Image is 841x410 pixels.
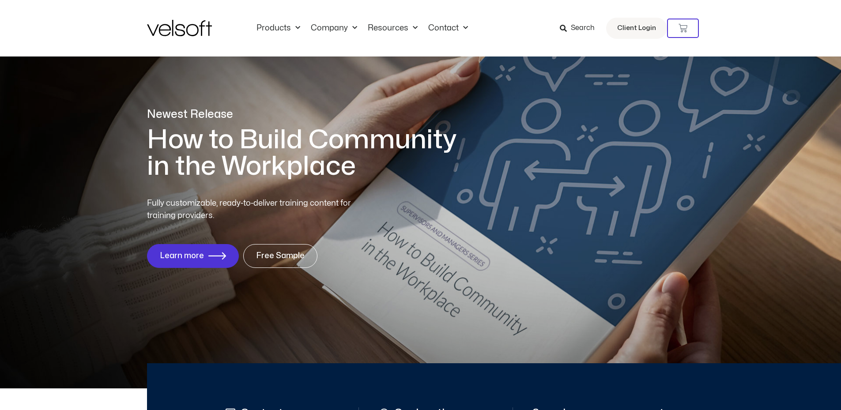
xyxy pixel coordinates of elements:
span: Search [571,23,595,34]
a: Free Sample [243,244,317,268]
span: Free Sample [256,252,305,260]
a: ResourcesMenu Toggle [362,23,423,33]
p: Fully customizable, ready-to-deliver training content for training providers. [147,197,367,222]
a: Client Login [606,18,667,39]
img: Velsoft Training Materials [147,20,212,36]
span: Learn more [160,252,204,260]
a: ProductsMenu Toggle [251,23,305,33]
a: Learn more [147,244,239,268]
a: ContactMenu Toggle [423,23,473,33]
nav: Menu [251,23,473,33]
p: Newest Release [147,107,469,122]
a: CompanyMenu Toggle [305,23,362,33]
span: Client Login [617,23,656,34]
h1: How to Build Community in the Workplace [147,127,469,180]
a: Search [560,21,601,36]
